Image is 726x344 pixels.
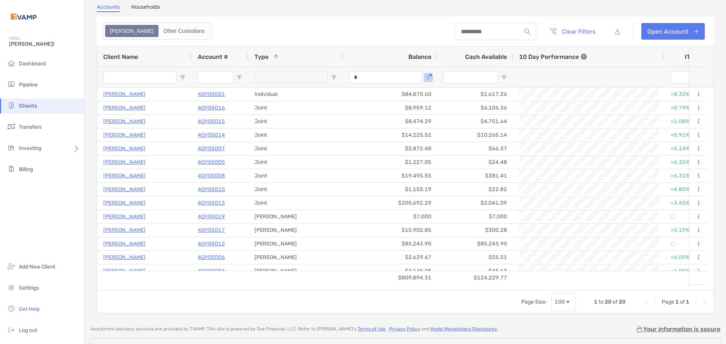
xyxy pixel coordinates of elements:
[437,156,513,169] div: $24.48
[19,264,55,270] span: Add New Client
[103,53,138,60] span: Client Name
[19,124,42,130] span: Transfers
[670,241,676,247] img: Processing Data icon
[437,101,513,114] div: $6,106.36
[343,264,437,278] div: $2,145.05
[437,183,513,196] div: $22.82
[248,128,343,142] div: Joint
[670,197,704,209] div: +3.43%
[103,103,146,113] p: [PERSON_NAME]
[437,237,513,250] div: $85,243.90
[670,224,704,236] div: +3.19%
[9,41,80,47] span: [PERSON_NAME]!
[7,304,16,313] img: get-help icon
[644,299,650,305] div: First Page
[103,144,146,153] a: [PERSON_NAME]
[692,299,698,305] div: Next Page
[437,115,513,128] div: $4,751.64
[248,237,343,250] div: [PERSON_NAME]
[343,101,437,114] div: $8,959.12
[670,71,695,83] input: ITD Filter Input
[248,169,343,182] div: Joint
[430,326,497,332] a: Model Marketplace Disclosures
[613,299,617,305] span: of
[103,171,146,180] p: [PERSON_NAME]
[7,101,16,110] img: clients icon
[198,212,225,221] a: 4QY05019
[198,266,225,276] a: 4QY05004
[248,115,343,128] div: Joint
[198,117,225,126] a: 4QY05015
[343,156,437,169] div: $1,227.05
[544,23,601,40] button: Clear Filters
[331,74,337,80] button: Open Filter Menu
[389,326,420,332] a: Privacy Policy
[605,299,611,305] span: 20
[248,142,343,155] div: Joint
[437,224,513,237] div: $300.28
[437,210,513,223] div: $7,000
[641,23,705,40] a: Open Account
[670,251,704,264] div: +6.09%
[7,80,16,89] img: pipeline icon
[19,145,41,151] span: Investing
[103,266,146,276] p: [PERSON_NAME]
[198,185,225,194] a: 4QY05010
[19,166,33,173] span: Billing
[701,299,707,305] div: Last Page
[248,210,343,223] div: [PERSON_NAME]
[343,237,437,250] div: $85,243.90
[599,299,603,305] span: to
[670,115,704,128] div: +1.08%
[103,225,146,235] a: [PERSON_NAME]
[425,74,431,80] button: Open Filter Menu
[437,169,513,182] div: $381.41
[198,89,225,99] a: 4QY05001
[349,71,422,83] input: Balance Filter Input
[9,3,38,30] img: Zoe Logo
[343,271,437,284] div: $809,894.31
[198,239,225,248] a: 4QY05012
[343,210,437,223] div: $7,000
[343,183,437,196] div: $1,155.19
[198,198,225,208] p: 4QY05013
[7,143,16,152] img: investing icon
[106,26,158,36] div: Zoe
[97,4,120,12] a: Accounts
[103,239,146,248] a: [PERSON_NAME]
[343,142,437,155] div: $2,872.48
[198,225,225,235] a: 4QY05017
[103,185,146,194] p: [PERSON_NAME]
[343,251,437,264] div: $2,629.67
[437,88,513,101] div: $1,617.26
[358,326,386,332] a: Terms of Use
[343,115,437,128] div: $8,474.29
[131,4,160,12] a: Households
[198,103,225,113] a: 4QY05016
[103,253,146,262] a: [PERSON_NAME]
[465,53,507,60] span: Cash Available
[236,74,242,80] button: Open Filter Menu
[670,265,704,277] div: +6.05%
[7,325,16,334] img: logout icon
[248,88,343,101] div: Individual
[103,212,146,221] a: [PERSON_NAME]
[521,299,547,305] div: Page Size:
[343,224,437,237] div: $15,902.85
[670,142,704,155] div: +5.14%
[103,130,146,140] a: [PERSON_NAME]
[198,157,225,167] p: 4QY05005
[198,144,225,153] a: 4QY05007
[686,299,689,305] span: 1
